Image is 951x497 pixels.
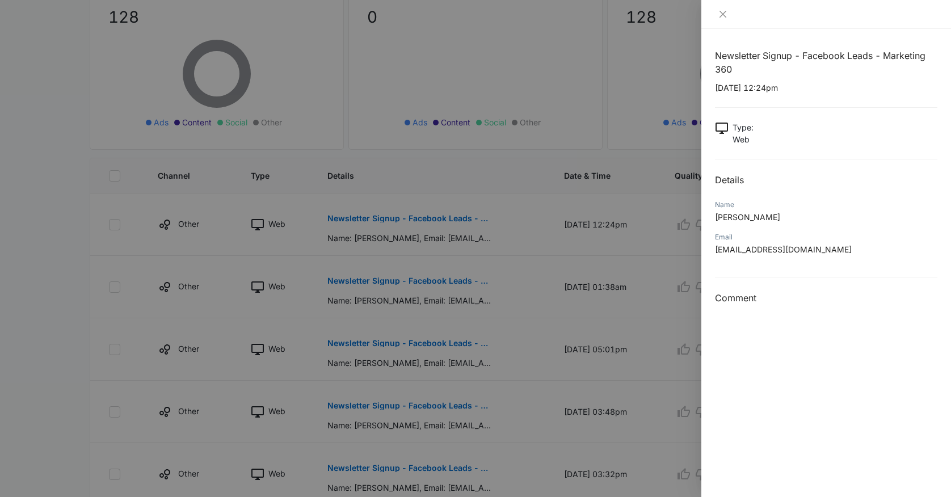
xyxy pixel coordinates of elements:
h1: Newsletter Signup - Facebook Leads - Marketing 360 [715,49,937,76]
div: Email [715,232,937,242]
p: [DATE] 12:24pm [715,82,937,94]
h2: Details [715,173,937,187]
p: Type : [733,121,754,133]
p: Web [733,133,754,145]
span: [EMAIL_ADDRESS][DOMAIN_NAME] [715,245,852,254]
span: close [718,10,727,19]
span: [PERSON_NAME] [715,212,780,222]
button: Close [715,9,731,19]
h3: Comment [715,291,937,305]
div: Name [715,200,937,210]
